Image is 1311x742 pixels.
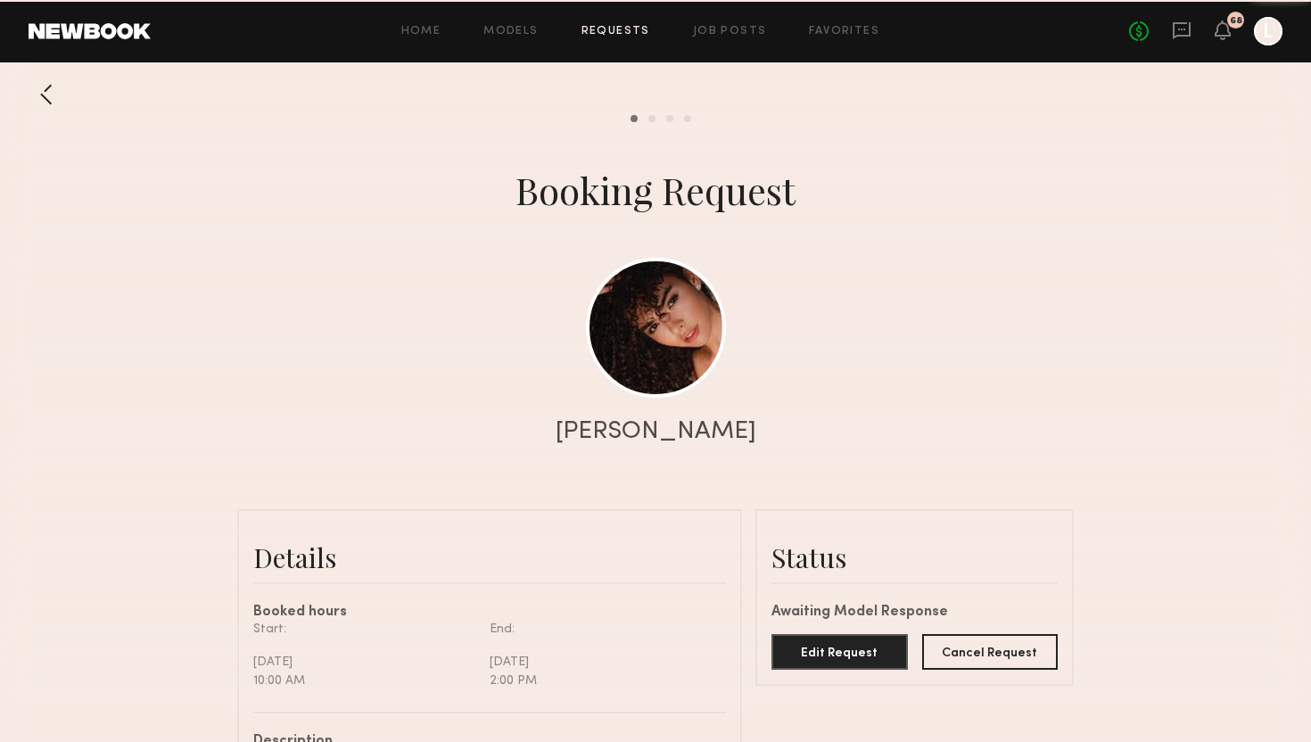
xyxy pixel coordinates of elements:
div: Start: [253,620,476,639]
div: Awaiting Model Response [771,606,1058,620]
div: 10:00 AM [253,672,476,690]
div: [PERSON_NAME] [556,419,756,444]
div: [DATE] [253,653,476,672]
div: Booked hours [253,606,726,620]
div: Status [771,540,1058,575]
a: L [1254,17,1282,45]
a: Home [401,26,441,37]
div: Details [253,540,726,575]
div: Booking Request [515,165,796,215]
div: 2:00 PM [490,672,713,690]
button: Edit Request [771,634,908,670]
a: Favorites [809,26,879,37]
a: Requests [581,26,650,37]
div: End: [490,620,713,639]
button: Cancel Request [922,634,1059,670]
a: Models [483,26,538,37]
div: 68 [1230,16,1242,26]
div: [DATE] [490,653,713,672]
a: Job Posts [693,26,767,37]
